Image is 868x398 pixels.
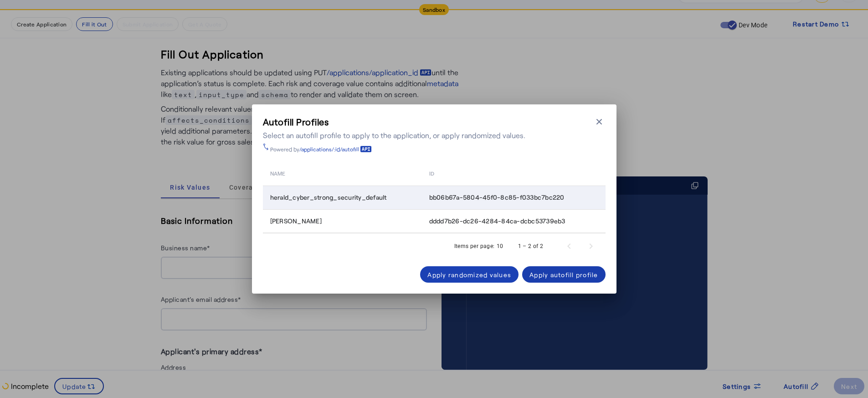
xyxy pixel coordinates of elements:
[429,193,565,202] span: bb06b67a-5804-45f0-8c85-f033bc7bc220
[270,168,285,177] span: name
[497,242,503,251] div: 10
[270,217,322,226] span: [PERSON_NAME]
[454,242,495,251] div: Items per page:
[522,266,606,283] button: Apply autofill profile
[270,193,387,202] span: herald_cyber_strong_security_default
[429,217,565,226] span: dddd7b26-dc26-4284-84ca-dcbc53739eb3
[427,270,511,279] div: Apply randomized values
[429,168,434,177] span: id
[270,145,372,153] div: Powered by
[263,130,525,141] div: Select an autofill profile to apply to the application, or apply randomized values.
[263,115,525,128] h3: Autofill Profiles
[263,160,606,233] table: Table view of all quotes submitted by your platform
[518,242,544,251] div: 1 – 2 of 2
[420,266,519,283] button: Apply randomized values
[529,270,598,279] div: Apply autofill profile
[299,145,372,153] a: /applications/:id/autofill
